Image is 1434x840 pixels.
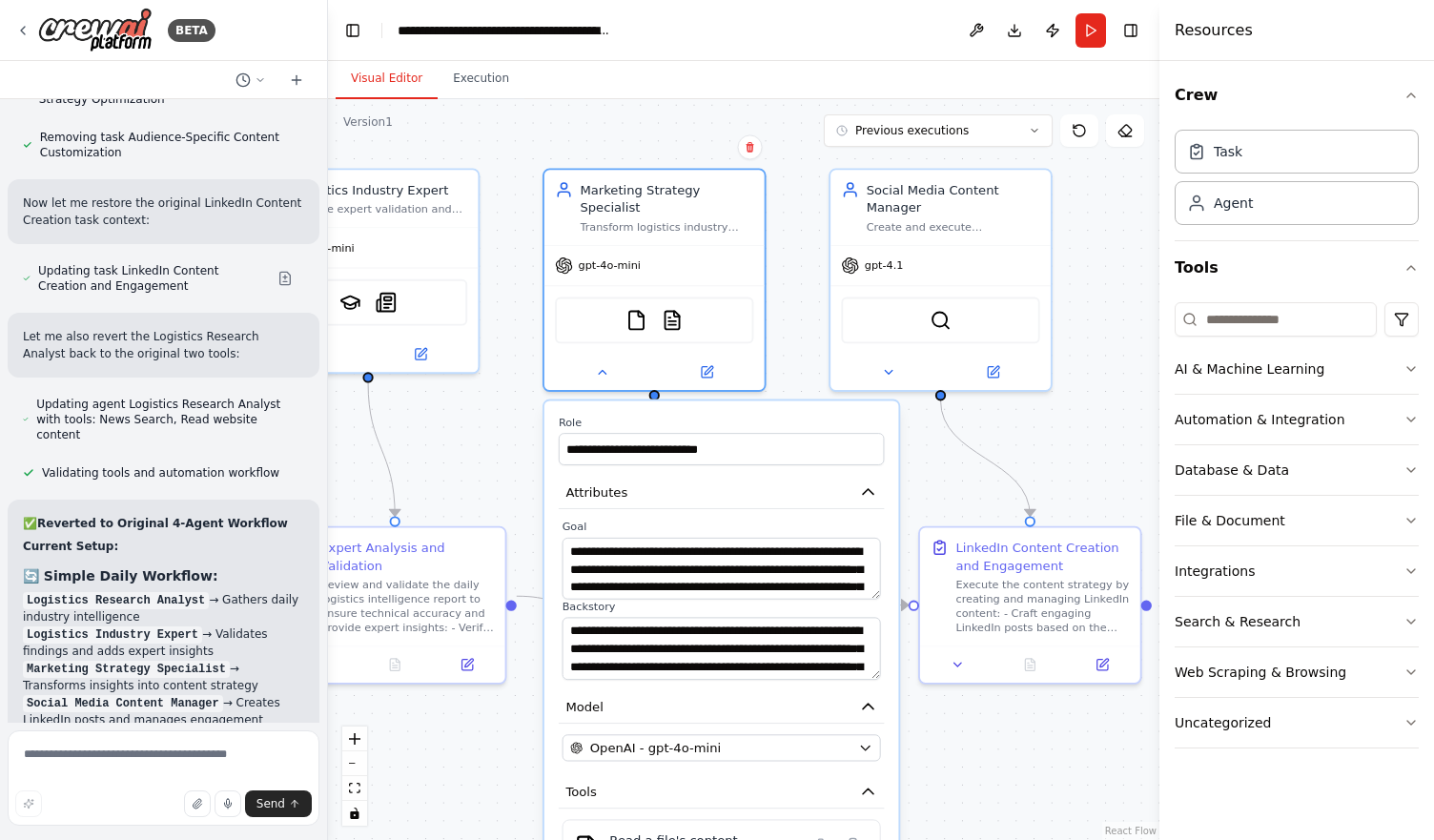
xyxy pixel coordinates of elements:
[1072,654,1133,676] button: Open in side panel
[942,361,1043,383] button: Open in side panel
[1214,194,1253,213] div: Agent
[23,626,202,644] code: Logistics Industry Expert
[342,776,367,801] button: fit view
[993,654,1068,676] button: No output available
[543,168,767,392] div: Marketing Strategy SpecialistTransform logistics industry insights into compelling content strate...
[23,661,230,678] code: Marketing Strategy Specialist
[930,310,952,332] img: SerplyWebSearchTool
[281,69,312,92] button: Start a new chat
[1175,19,1253,42] h4: Resources
[342,751,367,776] button: zoom out
[559,415,885,429] label: Role
[40,130,304,160] span: Removing task Audience-Specific Content Customization
[559,690,885,724] button: Model
[565,483,627,502] span: Attributes
[1175,445,1419,495] button: Database & Data
[559,775,885,809] button: Tools
[292,240,354,255] span: gpt-4o-mini
[1175,663,1346,682] div: Web Scraping & Browsing
[830,596,909,614] g: Edge from 967da355-3d4e-434d-b2c2-8e5e82baf3e7 to 0def9c0e-5430-4de3-999d-042d47aaf05c
[38,263,262,294] span: Updating task LinkedIn Content Creation and Engagement
[23,328,304,362] p: Let me also revert the Logistics Research Analyst back to the original two tools:
[1175,496,1419,545] button: File & Document
[228,69,274,92] button: Switch to previous chat
[339,292,361,314] img: SerplyScholarSearchTool
[23,695,223,712] code: Social Media Content Manager
[15,790,42,817] button: Improve this prompt
[738,134,763,159] button: Delete node
[662,310,684,332] img: PDFSearchTool
[23,592,209,609] code: Logistics Research Analyst
[342,727,367,751] button: zoom in
[294,181,467,199] div: Logistics Industry Expert
[342,801,367,826] button: toggle interactivity
[955,539,1129,575] div: LinkedIn Content Creation and Engagement
[1175,546,1419,596] button: Integrations
[23,591,304,625] li: → Gathers daily industry intelligence
[1175,612,1301,631] div: Search & Research
[867,181,1040,217] div: Social Media Content Manager
[256,168,481,374] div: Logistics Industry ExpertProvide expert validation and strategic insights on logistics research f...
[625,310,647,332] img: FileReadTool
[398,21,612,40] nav: breadcrumb
[357,654,432,676] button: No output available
[656,361,757,383] button: Open in side panel
[339,17,366,44] button: Hide left sidebar
[1175,344,1419,394] button: AI & Machine Learning
[370,343,471,365] button: Open in side panel
[437,654,498,676] button: Open in side panel
[215,790,241,817] button: Click to speak your automation idea
[23,625,304,660] li: → Validates findings and adds expert insights
[1175,69,1419,122] button: Crew
[320,578,494,635] div: Review and validate the daily logistics intelligence report to ensure technical accuracy and prov...
[1175,597,1419,646] button: Search & Research
[580,181,753,217] div: Marketing Strategy Specialist
[1175,359,1324,379] div: AI & Machine Learning
[245,790,312,817] button: Send
[23,568,218,584] strong: 🔄 Simple Daily Workflow:
[1175,122,1419,240] div: Crew
[1175,562,1255,581] div: Integrations
[168,19,215,42] div: BETA
[23,540,118,553] strong: Current Setup:
[438,59,524,99] button: Execution
[294,202,467,216] div: Provide expert validation and strategic insights on logistics research findings, ensuring technic...
[1175,511,1285,530] div: File & Document
[559,476,885,509] button: Attributes
[563,734,881,761] button: OpenAI - gpt-4o-mini
[918,526,1142,685] div: LinkedIn Content Creation and EngagementExecute the content strategy by creating and managing Lin...
[563,520,881,534] label: Goal
[23,515,304,532] p: ✅
[184,790,211,817] button: Upload files
[1175,241,1419,295] button: Tools
[865,258,904,273] span: gpt-4.1
[932,400,1039,517] g: Edge from 2f23efe6-fb94-4409-9c45-f70644fd9a07 to 0def9c0e-5430-4de3-999d-042d47aaf05c
[1175,713,1271,732] div: Uncategorized
[336,59,438,99] button: Visual Editor
[320,539,494,575] div: Expert Analysis and Validation
[342,727,367,826] div: React Flow controls
[955,578,1129,635] div: Execute the content strategy by creating and managing LinkedIn content: - Craft engaging LinkedIn...
[579,258,641,273] span: gpt-4o-mini
[359,382,404,516] g: Edge from 22051d84-56a8-4262-a6e5-f70d9536c0ce to 457fc8aa-8fc6-445b-aa7e-825b64232116
[565,697,603,715] span: Model
[1117,17,1144,44] button: Hide right sidebar
[343,114,393,130] div: Version 1
[38,8,153,52] img: Logo
[1175,395,1419,444] button: Automation & Integration
[829,168,1053,392] div: Social Media Content ManagerCreate and execute professional LinkedIn content that showcases indus...
[23,660,304,694] li: → Transforms insights into content strategy
[824,114,1053,147] button: Previous executions
[517,587,586,614] g: Edge from 457fc8aa-8fc6-445b-aa7e-825b64232116 to 967da355-3d4e-434d-b2c2-8e5e82baf3e7
[563,600,881,614] label: Backstory
[590,739,721,757] span: OpenAI - gpt-4o-mini
[1214,142,1242,161] div: Task
[1175,647,1419,697] button: Web Scraping & Browsing
[565,783,596,801] span: Tools
[580,220,753,235] div: Transform logistics industry insights into compelling content strategies that resonate with {targ...
[1175,698,1419,748] button: Uncategorized
[256,796,285,811] span: Send
[1175,295,1419,764] div: Tools
[376,292,398,314] img: SerplyNewsSearchTool
[855,123,969,138] span: Previous executions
